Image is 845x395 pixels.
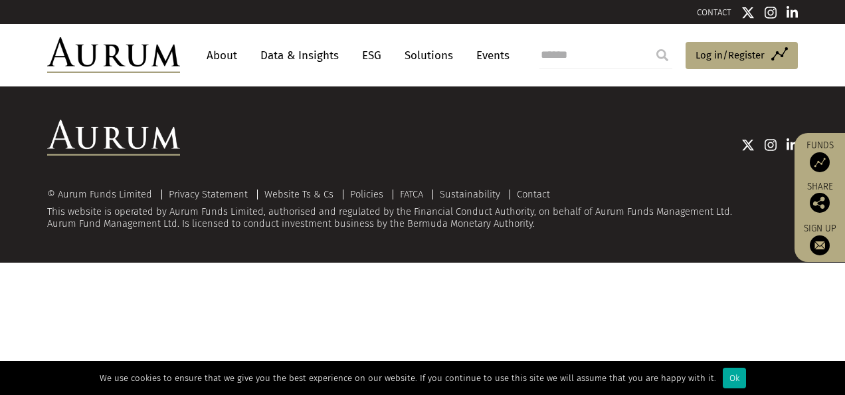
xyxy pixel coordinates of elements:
img: Instagram icon [765,138,777,152]
a: About [200,43,244,68]
a: Contact [517,188,550,200]
a: Data & Insights [254,43,345,68]
img: Share this post [810,193,830,213]
img: Sign up to our newsletter [810,235,830,255]
img: Linkedin icon [787,6,798,19]
a: ESG [355,43,388,68]
img: Twitter icon [741,6,755,19]
a: Log in/Register [686,42,798,70]
img: Twitter icon [741,138,755,152]
img: Aurum Logo [47,120,180,156]
a: Policies [350,188,383,200]
a: Privacy Statement [169,188,248,200]
div: Share [801,182,838,213]
a: Sign up [801,223,838,255]
div: This website is operated by Aurum Funds Limited, authorised and regulated by the Financial Conduc... [47,189,798,229]
a: CONTACT [697,7,731,17]
img: Linkedin icon [787,138,798,152]
img: Instagram icon [765,6,777,19]
img: Access Funds [810,152,830,172]
a: FATCA [400,188,423,200]
img: Aurum [47,37,180,73]
a: Solutions [398,43,460,68]
div: © Aurum Funds Limited [47,190,159,199]
a: Website Ts & Cs [264,188,333,200]
span: Log in/Register [696,47,765,63]
a: Funds [801,140,838,172]
a: Events [470,43,510,68]
a: Sustainability [440,188,500,200]
input: Submit [649,42,676,68]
